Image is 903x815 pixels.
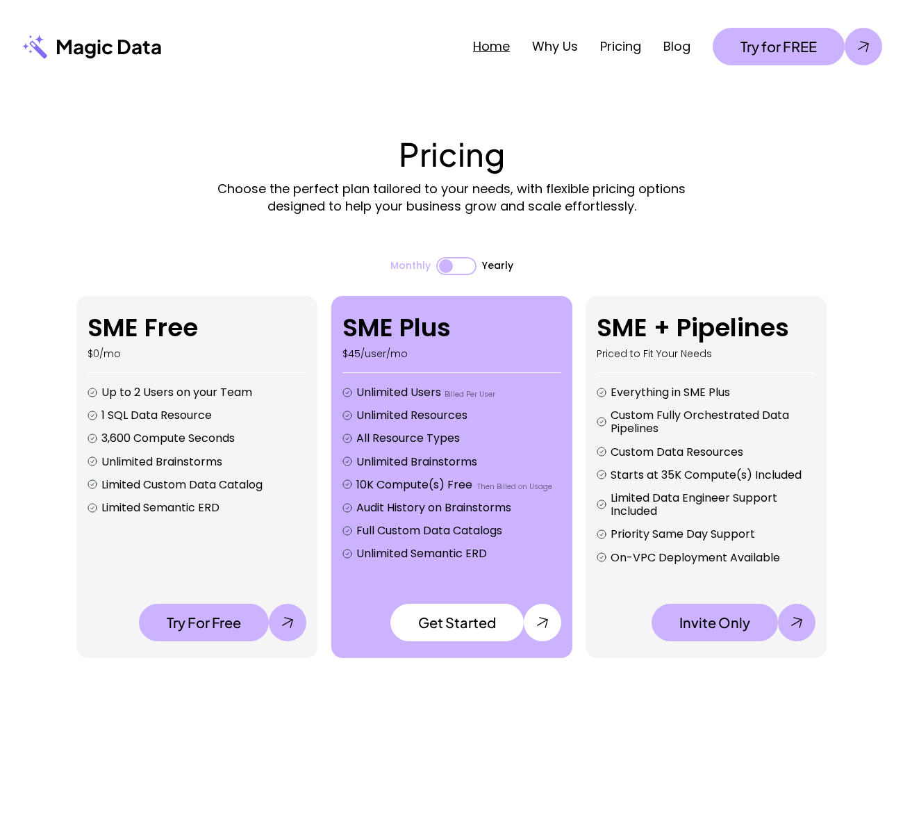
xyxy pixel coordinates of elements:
a: Try For Free [139,604,306,641]
p: Choose the perfect plan tailored to your needs, with flexible pricing options designed to help yo... [215,180,688,215]
div: Priced to Fit Your Needs [597,348,712,360]
p: Limited Semantic ERD [101,501,219,514]
p: Everything in SME Plus [611,386,815,399]
p: Custom Fully Orchestrated Data Pipelines [611,409,815,435]
p: 10K Compute(s) Free [356,477,472,491]
p: 3,600 Compute Seconds [101,431,306,445]
h2: SME Free [88,313,198,343]
p: Limited Custom Data Catalog [101,477,306,491]
a: Pricing [600,38,641,55]
p: On-VPC Deployment Available [611,550,815,563]
p: Magic Data [56,34,162,59]
p: Try for FREE [740,38,817,55]
p: Monthly [390,259,431,273]
p: Limited Data Engineer Support Included [611,491,815,518]
a: Try for FREE [713,28,882,65]
p: All Resource Types [356,431,561,445]
a: Invite Only [652,604,815,641]
p: Billed Per User [445,390,561,399]
a: Get Started [390,604,561,641]
p: Get Started [417,614,495,631]
p: $0/mo [88,348,121,360]
iframe: profile [6,20,217,127]
p: Priority Same Day Support [611,527,815,541]
p: Unlimited Resources [356,409,561,422]
a: Why Us [532,38,578,55]
p: Then Billed on Usage [477,483,561,491]
p: Audit History on Brainstorms [356,501,561,514]
div: $45/user/mo [342,348,408,360]
p: Invite Only [679,614,750,631]
p: Unlimited Brainstorms [101,454,306,468]
p: Unlimited Semantic ERD [356,547,487,560]
p: Full Custom Data Catalogs [356,524,561,537]
a: Home [473,38,510,55]
p: Unlimited Brainstorms [356,454,561,468]
h2: Pricing [215,135,688,173]
a: Blog [663,38,690,55]
p: 1 SQL Data Resource [101,409,306,422]
p: Up to 2 Users on your Team [101,386,306,399]
p: Try For Free [167,614,241,631]
h6: SME Plus [342,313,451,343]
p: Yearly [482,259,513,273]
p: Custom Data Resources [611,445,815,458]
p: Starts at 35K Compute(s) Included [611,468,815,481]
h6: SME + Pipelines [597,313,789,343]
p: Unlimited Users [356,386,441,399]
